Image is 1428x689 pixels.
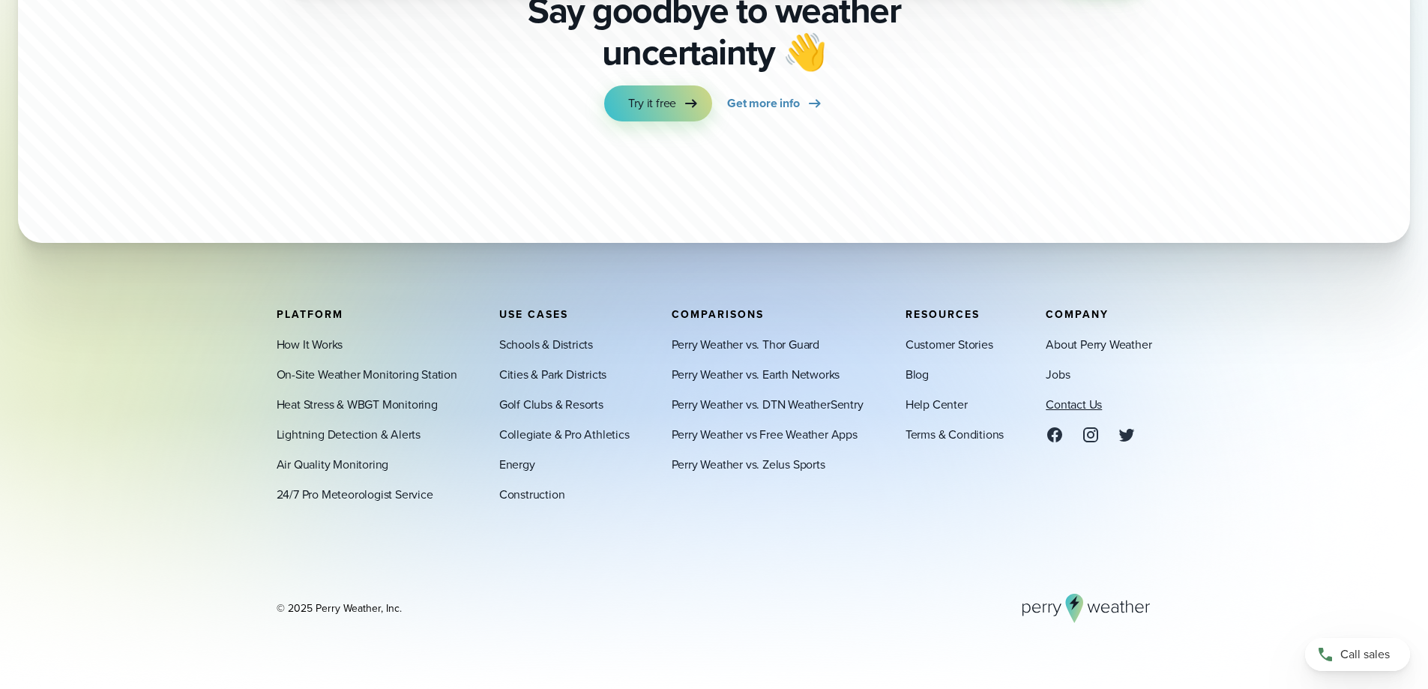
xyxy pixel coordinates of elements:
a: Heat Stress & WBGT Monitoring [277,395,438,413]
a: Perry Weather vs. Thor Guard [672,335,819,353]
a: Blog [906,365,929,383]
span: Comparisons [672,306,764,322]
span: Company [1046,306,1109,322]
span: Get more info [727,94,799,112]
span: Resources [906,306,980,322]
a: Perry Weather vs. DTN WeatherSentry [672,395,864,413]
a: About Perry Weather [1046,335,1151,353]
a: Perry Weather vs. Zelus Sports [672,455,825,473]
a: Cities & Park Districts [499,365,606,383]
a: Lightning Detection & Alerts [277,425,421,443]
a: Perry Weather vs. Earth Networks [672,365,840,383]
a: Contact Us [1046,395,1102,413]
a: Get more info [727,85,823,121]
a: Try it free [604,85,712,121]
a: Perry Weather vs Free Weather Apps [672,425,858,443]
a: Terms & Conditions [906,425,1004,443]
a: Jobs [1046,365,1070,383]
a: 24/7 Pro Meteorologist Service [277,485,433,503]
a: Construction [499,485,565,503]
div: © 2025 Perry Weather, Inc. [277,601,402,616]
a: Collegiate & Pro Athletics [499,425,630,443]
a: Schools & Districts [499,335,593,353]
a: On-Site Weather Monitoring Station [277,365,457,383]
a: Customer Stories [906,335,993,353]
span: Use Cases [499,306,568,322]
a: Energy [499,455,535,473]
span: Platform [277,306,343,322]
a: Golf Clubs & Resorts [499,395,603,413]
a: Call sales [1305,638,1410,671]
a: How It Works [277,335,343,353]
a: Air Quality Monitoring [277,455,389,473]
span: Try it free [628,94,676,112]
span: Call sales [1340,646,1390,664]
a: Help Center [906,395,968,413]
